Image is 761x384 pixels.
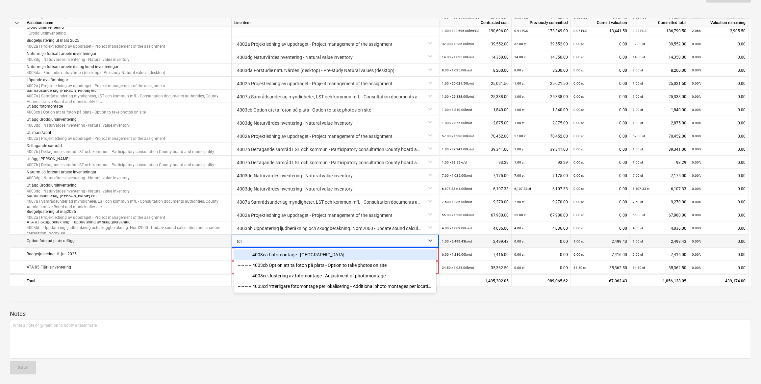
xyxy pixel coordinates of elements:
[442,55,474,59] small: 14.00 × 1,025.00kr / st
[514,129,568,143] div: 70,452.00
[24,19,232,27] div: Variation name
[514,169,568,182] div: 7,175.00
[442,77,509,90] div: 25,021.50
[573,253,584,256] small: 6.00 st
[573,116,627,130] div: 0.00
[27,215,165,220] p: 4002a | Projektledning av uppdraget - Project management of the assignment
[633,226,643,230] small: 4.00 st
[442,82,474,85] small: 1.00 × 25,021.50kr / st
[234,260,436,270] div: -- -- -- -- 4003cb Option att ta foton på plats - Option to take photos on site
[573,235,627,248] div: 2,499.43
[692,142,746,156] div: 0.00
[13,19,21,27] span: keyboard_arrow_down
[27,77,165,83] p: Löpande avstämningar
[442,169,509,182] div: 7,175.00
[442,174,472,177] small: 7.00 × 1,025.00kr / st
[439,19,512,27] div: Contracted cost
[514,213,526,217] small: 55.00 st
[234,249,436,260] div: -- -- -- -- 4003ca Fotomontage - [GEOGRAPHIC_DATA]
[573,95,584,98] small: 0.00 st
[573,182,627,195] div: 0.00
[633,161,643,164] small: 1.00 st
[442,42,474,46] small: 32.00 × 1,236.00kr / st
[27,183,130,188] p: Utlägg Groddjursinventering
[573,77,627,90] div: 0.00
[514,116,568,130] div: 2,875.00
[514,266,524,269] small: 0.00 st
[514,195,568,209] div: 9,270.00
[573,129,627,143] div: 0.00
[633,253,643,256] small: 6.00 st
[692,42,701,46] small: 0.00%
[514,226,524,230] small: 4.00 st
[633,64,686,77] div: 8,200.00
[692,221,746,235] div: 0.00
[692,240,701,243] small: 0.00%
[573,161,584,164] small: 0.00 st
[512,274,571,287] div: 989,065.62
[514,261,568,274] div: 0.00
[27,265,71,270] p: ÄTA 05 Fjärilsinventering
[633,116,686,130] div: 2,875.00
[573,82,584,85] small: 0.00 st
[442,240,472,243] small: 1.00 × 2,499.43kr / st
[692,77,746,90] div: 0.00
[512,19,571,27] div: Previously committed
[633,240,643,243] small: 1.00 st
[633,95,643,98] small: 1.00 st
[442,200,472,204] small: 7.50 × 1,236.00kr / st
[442,134,474,138] small: 57.00 × 1,236.00kr / st
[442,116,509,130] div: 2,875.00
[514,221,568,235] div: 4,036.00
[573,156,627,169] div: 0.00
[27,149,214,154] p: 4007b | Deltagande samråd LST och kommun - Participatory consultation County board and municipality
[234,249,436,260] div: -- -- -- -- 4003ca Fotomontage - Photomontage
[692,261,746,274] div: 0.00
[692,134,701,138] small: 0.00%
[514,55,526,59] small: 14.00 st
[689,19,748,27] div: Valuation remaining
[514,142,568,156] div: 39,341.00
[692,161,701,164] small: 0.00%
[27,251,77,257] p: Budgetjustering UL juli 2025
[692,108,701,112] small: 0.00%
[692,266,701,269] small: 0.00%
[633,195,686,209] div: 9,270.00
[633,266,645,269] small: 34.50 st
[24,274,232,287] div: Total
[27,93,229,105] p: 4007a | Samrådsunderlag myndigheter, LST och kommun mfl. - Consultation documents authorities, Co...
[442,182,509,195] div: 6,107.33
[27,225,229,236] p: 4003bb | Uppdatering ljudberäkning och skuggberäkning. Nord2000 - Update sound calculation and sh...
[27,104,146,109] p: Utlägg fotomontage
[728,352,761,384] div: Chatt-widget
[442,121,472,125] small: 1.00 × 2,875.00kr / st
[633,108,643,112] small: 1.00 st
[692,82,701,85] small: 0.00%
[692,248,746,261] div: 0.00
[692,24,746,38] div: 3,905.50
[692,121,701,125] small: 0.00%
[573,90,627,103] div: 0.00
[442,208,509,222] div: 67,980.00
[27,117,130,122] p: Utlägg Groddjursinventering
[573,274,627,288] div: 67,062.43
[573,55,584,59] small: 0.00 st
[728,352,761,384] iframe: Chat Widget
[27,209,165,215] p: Budgetjustering ul maj2025
[514,161,524,164] small: 1.00 st
[633,169,686,182] div: 7,175.00
[692,147,701,151] small: 0.00%
[573,208,627,222] div: 0.00
[573,221,627,235] div: 0.00
[442,187,472,191] small: 6,107.33 × 1.00kr / st
[630,19,689,27] div: Committed total
[27,238,75,244] p: Option foto på plats utlägg
[442,235,509,248] div: 2,499.43
[27,136,165,141] p: 4002a | Projektledning av uppdraget - Project management of the assignment
[573,187,584,191] small: 0.00 st
[573,64,627,77] div: 0.00
[442,253,472,256] small: 6.00 × 1,236.00kr / st
[514,121,524,125] small: 1.00 st
[633,129,686,143] div: 70,452.00
[27,169,130,175] p: Naturmiljö fortsatt arbete inventeringar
